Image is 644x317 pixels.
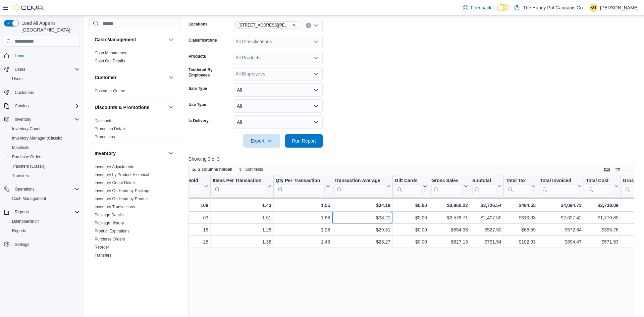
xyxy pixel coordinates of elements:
[89,163,180,262] div: Inventory
[95,245,109,250] a: Reorder
[95,36,166,43] button: Cash Management
[12,65,28,73] button: Users
[9,75,25,83] a: Users
[1,115,83,124] button: Inventory
[189,21,208,27] label: Locations
[15,90,34,95] span: Customers
[95,253,111,258] span: Transfers
[233,83,323,97] button: All
[9,153,45,161] a: Purchase Orders
[167,268,175,276] button: Loyalty
[7,226,83,235] button: Reports
[167,36,175,44] button: Cash Management
[12,76,22,82] span: Users
[95,204,135,210] span: Inventory Transactions
[9,75,80,83] span: Users
[9,162,48,170] a: Transfers (Classic)
[540,201,582,209] div: $4,094.73
[9,125,43,133] a: Inventory Count
[95,89,125,93] a: Customer Queue
[95,118,112,123] a: Discounts
[471,4,491,11] span: Feedback
[15,53,25,59] span: Home
[245,167,263,172] span: Sort fields
[586,201,619,209] div: $2,738.09
[233,99,323,113] button: All
[9,153,80,161] span: Purchase Orders
[189,67,230,78] label: Tendered By Employees
[9,162,80,170] span: Transfers (Classic)
[95,188,151,194] span: Inventory On Hand by Package
[313,23,319,28] button: Open list of options
[9,172,80,180] span: Transfers
[292,23,296,27] button: Remove 1288 Ritson Rd N from selection in this group
[460,1,494,14] a: Feedback
[1,88,83,97] button: Customers
[1,51,83,60] button: Home
[95,196,149,202] span: Inventory On Hand by Product
[95,135,115,139] a: Promotions
[472,201,501,209] div: $3,726.54
[12,51,80,60] span: Home
[95,88,125,94] span: Customer Queue
[9,217,42,225] a: Dashboards
[95,237,125,242] a: Purchase Orders
[89,87,180,98] div: Customer
[12,102,31,110] button: Catalog
[497,4,511,11] input: Dark Mode
[95,180,137,186] span: Inventory Count Details
[233,115,323,129] button: All
[213,201,271,209] div: 1.43
[95,50,128,56] span: Cash Management
[614,165,622,173] button: Display options
[600,4,639,12] p: [PERSON_NAME]
[189,54,206,59] label: Products
[12,102,80,110] span: Catalog
[12,126,41,131] span: Inventory Count
[589,4,597,12] div: Kelsey Gourdine
[95,150,116,157] h3: Inventory
[247,134,276,148] span: Export
[395,201,427,209] div: $0.00
[585,4,587,12] p: |
[12,65,80,73] span: Users
[9,144,80,152] span: Manifests
[12,115,80,123] span: Inventory
[15,103,29,109] span: Catalog
[12,136,62,141] span: Inventory Manager (Classic)
[603,165,611,173] button: Keyboard shortcuts
[12,164,46,169] span: Transfers (Classic)
[167,149,175,157] button: Inventory
[167,103,175,111] button: Discounts & Promotions
[198,167,232,172] span: 2 columns hidden
[12,208,80,216] span: Reports
[95,213,124,217] a: Package Details
[625,165,633,173] button: Enter fullscreen
[7,124,83,134] button: Inventory Count
[7,134,83,143] button: Inventory Manager (Classic)
[95,172,149,177] span: Inventory by Product Historical
[189,165,235,173] button: 2 columns hidden
[7,171,83,180] button: Transfers
[13,4,44,11] img: Cova
[95,221,124,225] a: Package History
[12,185,80,193] span: Operations
[306,23,311,28] button: Clear input
[167,73,175,82] button: Customer
[7,217,83,226] a: Dashboards
[95,220,124,226] span: Package History
[95,228,129,234] span: Product Expirations
[95,205,135,209] a: Inventory Transactions
[95,74,116,81] h3: Customer
[12,115,34,123] button: Inventory
[7,194,83,203] button: Cash Management
[1,184,83,194] button: Operations
[189,86,207,91] label: Sale Type
[9,195,80,203] span: Cash Management
[95,164,134,169] a: Inventory Adjustments
[89,117,180,144] div: Discounts & Promotions
[7,162,83,171] button: Transfers (Classic)
[179,201,208,209] div: 109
